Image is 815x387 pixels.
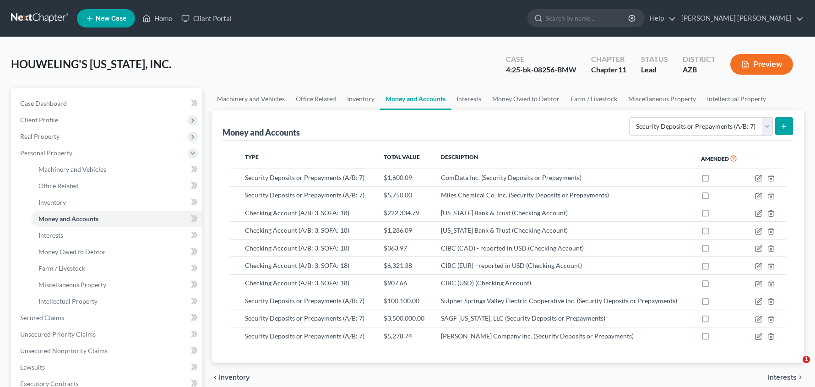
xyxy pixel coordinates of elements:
[31,293,202,310] a: Intellectual Property
[677,10,804,27] a: [PERSON_NAME] [PERSON_NAME]
[768,374,804,381] button: Interests chevron_right
[441,209,568,217] span: [US_STATE] Bank & Trust (Checking Account)
[384,332,412,340] span: $5,278.74
[245,297,364,305] span: Security Deposits or Prepayments (A/B: 7)
[245,279,349,287] span: Checking Account (A/B: 3, SOFA: 18)
[803,356,810,363] span: 1
[384,209,419,217] span: $222,334.79
[38,215,98,223] span: Money and Accounts
[96,15,126,22] span: New Case
[31,277,202,293] a: Miscellaneous Property
[591,65,626,75] div: Chapter
[13,359,202,376] a: Lawsuits
[546,10,630,27] input: Search by name...
[38,297,98,305] span: Intellectual Property
[245,209,349,217] span: Checking Account (A/B: 3, SOFA: 18)
[11,57,171,71] span: HOUWELING'S [US_STATE], INC.
[441,153,478,160] span: Description
[38,264,85,272] span: Farm / Livestock
[384,297,419,305] span: $100,100.00
[701,88,772,110] a: Intellectual Property
[565,88,623,110] a: Farm / Livestock
[245,314,364,322] span: Security Deposits or Prepayments (A/B: 7)
[212,374,219,381] i: chevron_left
[591,54,626,65] div: Chapter
[730,54,793,75] button: Preview
[245,191,364,199] span: Security Deposits or Prepayments (A/B: 7)
[31,194,202,211] a: Inventory
[13,343,202,359] a: Unsecured Nonpriority Claims
[20,132,60,140] span: Real Property
[506,54,576,65] div: Case
[20,116,58,124] span: Client Profile
[31,227,202,244] a: Interests
[13,326,202,343] a: Unsecured Priority Claims
[245,244,349,252] span: Checking Account (A/B: 3, SOFA: 18)
[177,10,236,27] a: Client Portal
[13,310,202,326] a: Secured Claims
[219,374,250,381] span: Inventory
[31,178,202,194] a: Office Related
[441,191,609,199] span: Miles Chemical Co. Inc. (Security Deposits or Prepayments)
[31,211,202,227] a: Money and Accounts
[384,314,424,322] span: $3,500,000.00
[20,99,67,107] span: Case Dashboard
[380,88,451,110] a: Money and Accounts
[641,65,668,75] div: Lead
[441,244,584,252] span: CIBC (CAD) - reported in USD (Checking Account)
[441,314,605,322] span: SAGF [US_STATE], LLC (Security Deposits or Prepayments)
[31,161,202,178] a: Machinery and Vehicles
[38,182,79,190] span: Office Related
[245,262,349,269] span: Checking Account (A/B: 3, SOFA: 18)
[384,279,407,287] span: $907.66
[245,332,364,340] span: Security Deposits or Prepayments (A/B: 7)
[441,262,582,269] span: CIBC (EUR) - reported in USD (Checking Account)
[441,174,581,181] span: ComData Inc. (Security Deposits or Prepayments)
[38,231,63,239] span: Interests
[768,374,797,381] span: Interests
[384,174,412,181] span: $1,600.09
[38,165,106,173] span: Machinery and Vehicles
[223,127,300,138] div: Money and Accounts
[245,153,259,160] span: Type
[138,10,177,27] a: Home
[384,226,412,234] span: $1,286.09
[38,198,66,206] span: Inventory
[20,330,96,338] span: Unsecured Priority Claims
[384,191,412,199] span: $5,750.00
[20,363,45,371] span: Lawsuits
[441,332,634,340] span: [PERSON_NAME] Company Inc. (Security Deposits or Prepayments)
[641,54,668,65] div: Status
[31,260,202,277] a: Farm / Livestock
[645,10,676,27] a: Help
[487,88,565,110] a: Money Owed to Debtor
[245,226,349,234] span: Checking Account (A/B: 3, SOFA: 18)
[683,65,716,75] div: AZB
[451,88,487,110] a: Interests
[441,226,568,234] span: [US_STATE] Bank & Trust (Checking Account)
[31,244,202,260] a: Money Owed to Debtor
[623,88,701,110] a: Miscellaneous Property
[13,95,202,112] a: Case Dashboard
[20,314,64,322] span: Secured Claims
[342,88,380,110] a: Inventory
[701,155,729,162] span: Amended
[384,153,420,160] span: Total Value
[38,281,106,289] span: Miscellaneous Property
[618,65,626,74] span: 11
[384,262,412,269] span: $6,321.38
[506,65,576,75] div: 4:25-bk-08256-BMW
[290,88,342,110] a: Office Related
[38,248,106,256] span: Money Owed to Debtor
[20,347,108,354] span: Unsecured Nonpriority Claims
[384,244,407,252] span: $363.97
[441,297,677,305] span: Sulpher Springs Valley Electric Cooperative Inc. (Security Deposits or Prepayments)
[441,279,531,287] span: CIBC (USD) (Checking Account)
[784,356,806,378] iframe: Intercom live chat
[20,149,72,157] span: Personal Property
[212,88,290,110] a: Machinery and Vehicles
[245,174,364,181] span: Security Deposits or Prepayments (A/B: 7)
[212,374,250,381] button: chevron_left Inventory
[683,54,716,65] div: District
